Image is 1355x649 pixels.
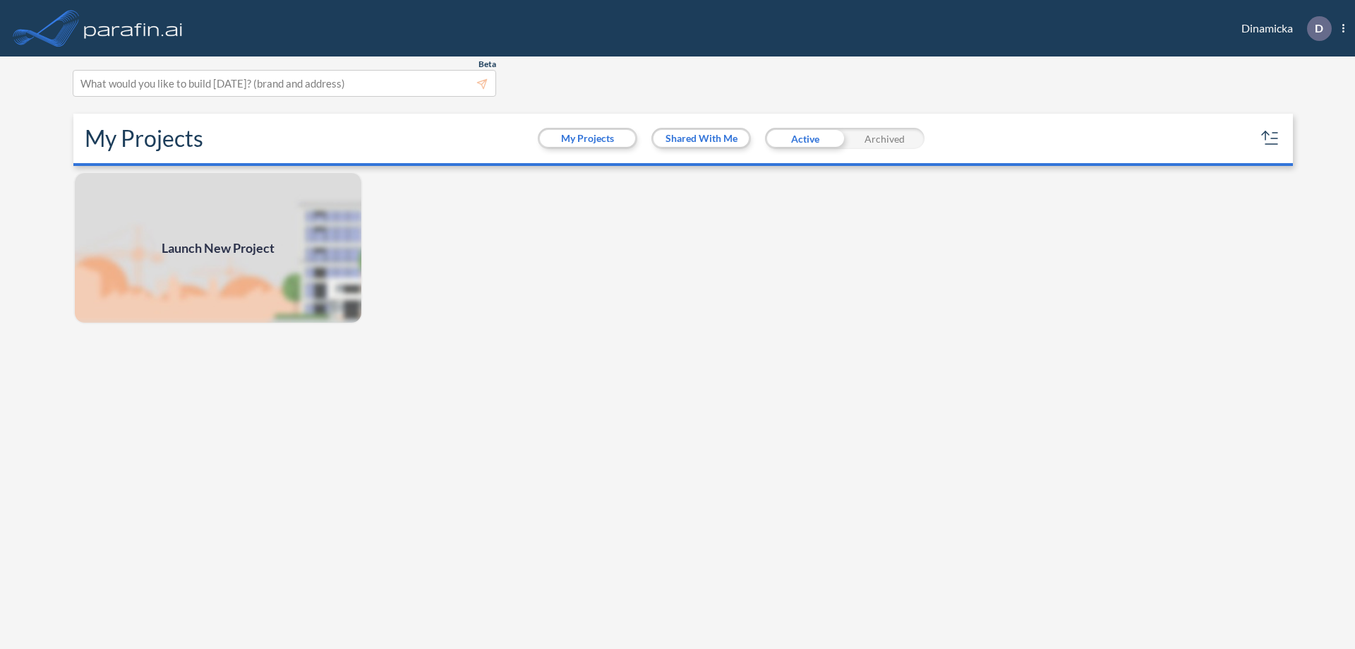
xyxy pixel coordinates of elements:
[85,125,203,152] h2: My Projects
[765,128,845,149] div: Active
[1259,127,1282,150] button: sort
[1315,22,1323,35] p: D
[162,239,275,258] span: Launch New Project
[73,172,363,324] img: add
[81,14,186,42] img: logo
[1220,16,1344,41] div: Dinamicka
[73,172,363,324] a: Launch New Project
[478,59,496,70] span: Beta
[540,130,635,147] button: My Projects
[654,130,749,147] button: Shared With Me
[845,128,925,149] div: Archived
